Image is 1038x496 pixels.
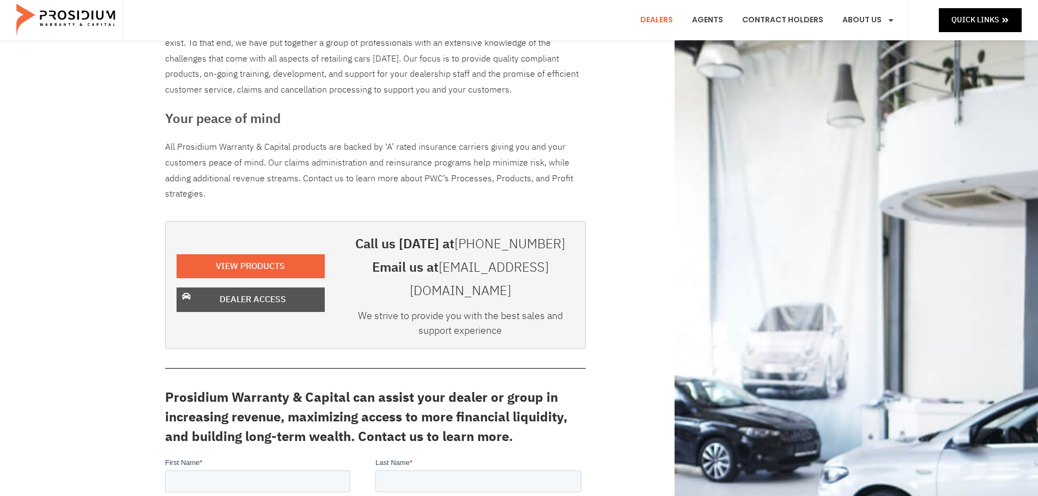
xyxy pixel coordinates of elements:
h3: Call us [DATE] at [347,232,574,256]
span: View Products [216,259,285,274]
a: Dealer Access [177,287,325,312]
a: [EMAIL_ADDRESS][DOMAIN_NAME] [410,258,549,301]
div: Dealerships are the backbone of the American economy. Without you and your dedicated team, we don... [165,20,586,98]
a: Quick Links [939,8,1022,32]
a: [PHONE_NUMBER] [454,234,565,254]
a: View Products [177,254,325,279]
p: All Prosidium Warranty & Capital products are backed by ‘A’ rated insurance carriers giving you a... [165,139,586,202]
div: We strive to provide you with the best sales and support experience [347,308,574,343]
span: Quick Links [951,13,999,27]
h3: Your peace of mind [165,109,586,128]
span: Dealer Access [220,292,286,308]
span: Last Name [210,1,245,9]
h3: Email us at [347,256,574,303]
h3: Prosidium Warranty & Capital can assist your dealer or group in increasing revenue, maximizing ac... [165,388,586,446]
